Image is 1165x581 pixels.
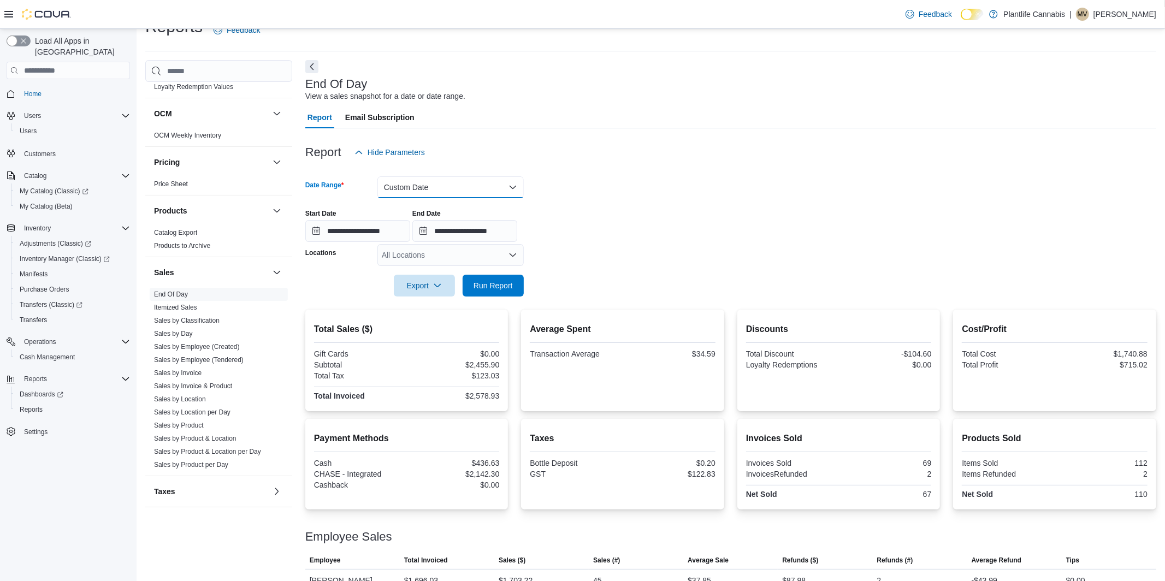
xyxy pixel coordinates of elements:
[227,25,260,35] span: Feedback
[961,9,984,20] input: Dark Mode
[20,239,91,248] span: Adjustments (Classic)
[15,268,52,281] a: Manifests
[11,183,134,199] a: My Catalog (Classic)
[1057,459,1148,467] div: 112
[20,222,130,235] span: Inventory
[15,185,93,198] a: My Catalog (Classic)
[154,267,268,278] button: Sales
[20,109,130,122] span: Users
[20,316,47,324] span: Transfers
[20,300,82,309] span: Transfers (Classic)
[7,81,130,468] nav: Complex example
[409,459,500,467] div: $436.63
[154,486,268,497] button: Taxes
[154,434,236,443] span: Sales by Product & Location
[154,408,230,417] span: Sales by Location per Day
[15,237,130,250] span: Adjustments (Classic)
[625,459,715,467] div: $0.20
[154,369,202,377] a: Sales by Invoice
[2,371,134,387] button: Reports
[154,131,221,140] span: OCM Weekly Inventory
[20,147,60,161] a: Customers
[15,388,68,401] a: Dashboards
[841,349,932,358] div: -$104.60
[154,330,193,337] a: Sales by Day
[154,267,174,278] h3: Sales
[20,187,88,195] span: My Catalog (Classic)
[154,83,233,91] a: Loyalty Redemption Values
[15,200,77,213] a: My Catalog (Beta)
[154,228,197,237] span: Catalog Export
[305,181,344,189] label: Date Range
[625,349,715,358] div: $34.59
[154,422,204,429] a: Sales by Product
[209,19,264,41] a: Feedback
[314,323,500,336] h2: Total Sales ($)
[746,459,837,467] div: Invoices Sold
[270,266,283,279] button: Sales
[305,146,341,159] h3: Report
[962,323,1148,336] h2: Cost/Profit
[350,141,429,163] button: Hide Parameters
[20,222,55,235] button: Inventory
[154,241,210,250] span: Products to Archive
[270,107,283,120] button: OCM
[15,298,87,311] a: Transfers (Classic)
[24,90,42,98] span: Home
[20,146,130,160] span: Customers
[154,82,233,91] span: Loyalty Redemption Values
[962,470,1052,478] div: Items Refunded
[314,360,405,369] div: Subtotal
[154,132,221,139] a: OCM Weekly Inventory
[270,156,283,169] button: Pricing
[746,432,932,445] h2: Invoices Sold
[20,202,73,211] span: My Catalog (Beta)
[2,334,134,349] button: Operations
[901,3,956,25] a: Feedback
[345,106,415,128] span: Email Subscription
[962,459,1052,467] div: Items Sold
[409,392,500,400] div: $2,578.93
[154,290,188,298] a: End Of Day
[154,448,261,455] a: Sales by Product & Location per Day
[314,371,405,380] div: Total Tax
[1057,490,1148,499] div: 110
[15,298,130,311] span: Transfers (Classic)
[145,288,292,476] div: Sales
[305,209,336,218] label: Start Date
[2,145,134,161] button: Customers
[22,9,71,20] img: Cova
[409,371,500,380] div: $123.03
[154,447,261,456] span: Sales by Product & Location per Day
[746,349,837,358] div: Total Discount
[688,556,729,565] span: Average Sale
[145,67,292,98] div: Loyalty
[305,530,392,543] h3: Employee Sales
[154,486,175,497] h3: Taxes
[314,459,405,467] div: Cash
[154,290,188,299] span: End Of Day
[24,337,56,346] span: Operations
[2,424,134,440] button: Settings
[1069,8,1072,21] p: |
[154,317,220,324] a: Sales by Classification
[1093,8,1156,21] p: [PERSON_NAME]
[1076,8,1089,21] div: Michael Vincent
[154,355,244,364] span: Sales by Employee (Tendered)
[270,485,283,498] button: Taxes
[20,390,63,399] span: Dashboards
[20,270,48,278] span: Manifests
[154,108,268,119] button: OCM
[154,382,232,390] span: Sales by Invoice & Product
[508,251,517,259] button: Open list of options
[154,435,236,442] a: Sales by Product & Location
[20,405,43,414] span: Reports
[154,180,188,188] a: Price Sheet
[20,353,75,361] span: Cash Management
[20,87,130,100] span: Home
[314,432,500,445] h2: Payment Methods
[877,556,913,565] span: Refunds (#)
[270,204,283,217] button: Products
